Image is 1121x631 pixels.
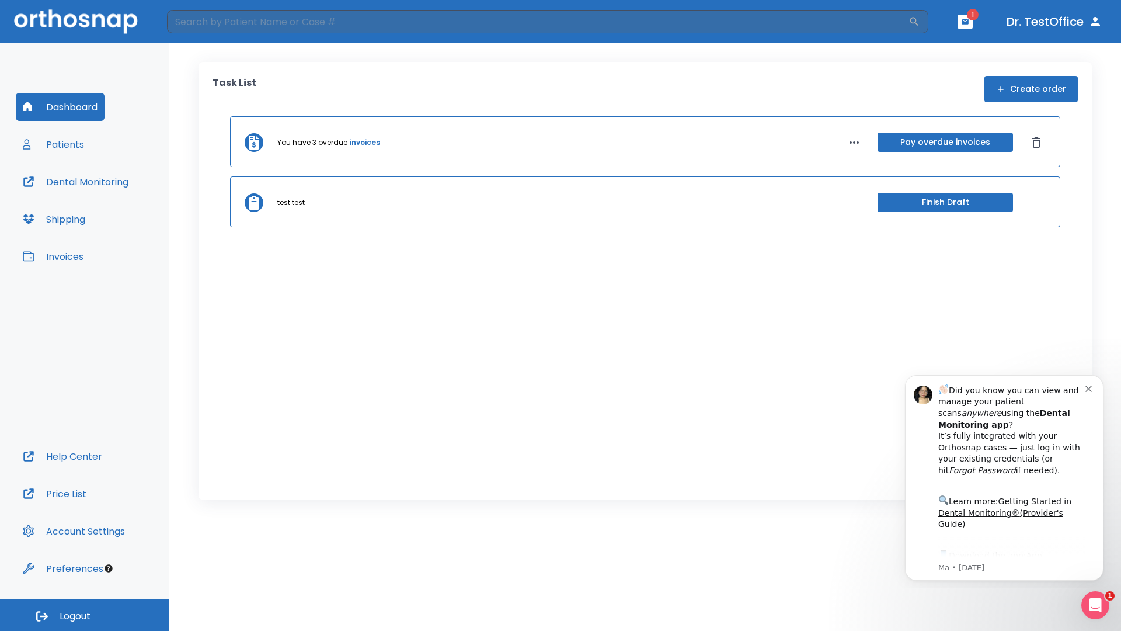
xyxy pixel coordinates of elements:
[51,183,198,243] div: Download the app: | ​ Let us know if you need help getting started!
[198,18,207,27] button: Dismiss notification
[1105,591,1115,601] span: 1
[103,563,114,574] div: Tooltip anchor
[16,168,135,196] button: Dental Monitoring
[213,76,256,102] p: Task List
[878,193,1013,212] button: Finish Draft
[16,517,132,545] button: Account Settings
[51,198,198,209] p: Message from Ma, sent 4w ago
[60,610,90,623] span: Logout
[16,554,110,583] button: Preferences
[16,93,105,121] button: Dashboard
[277,137,347,148] p: You have 3 overdue
[1027,133,1046,152] button: Dismiss
[1002,11,1107,32] button: Dr. TestOffice
[16,130,91,158] button: Patients
[967,9,979,20] span: 1
[51,186,155,207] a: App Store
[16,242,90,271] button: Invoices
[14,9,138,33] img: Orthosnap
[984,76,1078,102] button: Create order
[1081,591,1109,619] iframe: Intercom live chat
[277,197,305,208] p: test test
[16,442,109,470] button: Help Center
[887,365,1121,588] iframe: Intercom notifications message
[16,480,93,508] button: Price List
[167,10,908,33] input: Search by Patient Name or Case #
[16,205,92,233] button: Shipping
[350,137,380,148] a: invoices
[878,133,1013,152] button: Pay overdue invoices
